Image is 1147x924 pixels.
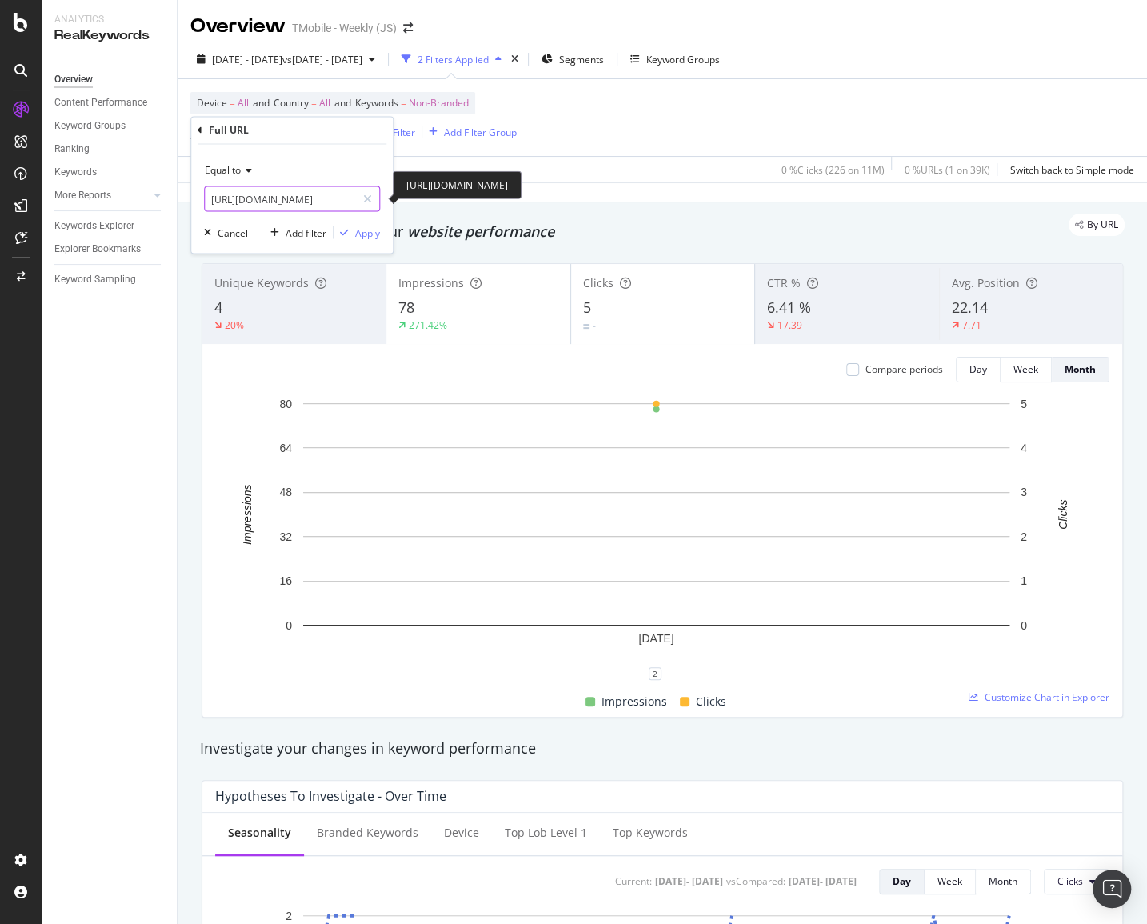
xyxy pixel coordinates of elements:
[54,241,166,258] a: Explorer Bookmarks
[225,318,244,332] div: 20%
[403,22,413,34] div: arrow-right-arrow-left
[905,163,990,177] div: 0 % URLs ( 1 on 39K )
[1021,574,1027,587] text: 1
[1021,486,1027,498] text: 3
[401,96,406,110] span: =
[1001,357,1052,382] button: Week
[54,118,166,134] a: Keyword Groups
[238,92,249,114] span: All
[879,869,925,894] button: Day
[956,357,1001,382] button: Day
[583,275,613,290] span: Clicks
[334,96,351,110] span: and
[649,667,661,680] div: 2
[215,395,1098,674] svg: A chart.
[264,225,326,241] button: Add filter
[54,71,166,88] a: Overview
[279,486,292,498] text: 48
[559,53,604,66] span: Segments
[54,241,141,258] div: Explorer Bookmarks
[969,690,1109,704] a: Customize Chart in Explorer
[54,271,136,288] div: Keyword Sampling
[409,92,469,114] span: Non-Branded
[311,96,317,110] span: =
[726,874,785,888] div: vs Compared :
[286,618,292,631] text: 0
[317,825,418,841] div: Branded Keywords
[215,788,446,804] div: Hypotheses to Investigate - Over Time
[212,53,282,66] span: [DATE] - [DATE]
[54,218,166,234] a: Keywords Explorer
[593,319,596,333] div: -
[282,53,362,66] span: vs [DATE] - [DATE]
[893,874,911,888] div: Day
[613,825,688,841] div: Top Keywords
[925,869,976,894] button: Week
[54,218,134,234] div: Keywords Explorer
[286,226,326,239] div: Add filter
[1065,362,1096,376] div: Month
[865,362,943,376] div: Compare periods
[54,164,97,181] div: Keywords
[985,690,1109,704] span: Customize Chart in Explorer
[54,187,150,204] a: More Reports
[1021,530,1027,543] text: 2
[418,53,489,66] div: 2 Filters Applied
[655,874,723,888] div: [DATE] - [DATE]
[989,874,1017,888] div: Month
[241,484,254,544] text: Impressions
[1004,157,1134,182] button: Switch back to Simple mode
[393,171,522,199] div: [URL][DOMAIN_NAME]
[937,874,962,888] div: Week
[228,825,291,841] div: Seasonality
[190,46,382,72] button: [DATE] - [DATE]vs[DATE] - [DATE]
[615,874,652,888] div: Current:
[398,275,464,290] span: Impressions
[976,869,1031,894] button: Month
[969,362,987,376] div: Day
[355,96,398,110] span: Keywords
[767,275,801,290] span: CTR %
[190,13,286,40] div: Overview
[54,94,147,111] div: Content Performance
[624,46,726,72] button: Keyword Groups
[54,271,166,288] a: Keyword Sampling
[395,46,508,72] button: 2 Filters Applied
[505,825,587,841] div: Top lob Level 1
[54,164,166,181] a: Keywords
[1057,874,1083,888] span: Clicks
[214,298,222,317] span: 4
[209,123,249,137] div: Full URL
[334,225,380,241] button: Apply
[398,298,414,317] span: 78
[54,118,126,134] div: Keyword Groups
[319,92,330,114] span: All
[1093,870,1131,908] div: Open Intercom Messenger
[696,692,726,711] span: Clicks
[781,163,885,177] div: 0 % Clicks ( 226 on 11M )
[279,530,292,543] text: 32
[373,126,415,139] div: Add Filter
[214,275,309,290] span: Unique Keywords
[1056,499,1069,529] text: Clicks
[230,96,235,110] span: =
[422,122,517,142] button: Add Filter Group
[646,53,720,66] div: Keyword Groups
[54,187,111,204] div: More Reports
[1010,163,1134,177] div: Switch back to Simple mode
[218,226,248,239] div: Cancel
[197,96,227,110] span: Device
[444,825,479,841] div: Device
[789,874,857,888] div: [DATE] - [DATE]
[1021,618,1027,631] text: 0
[601,692,667,711] span: Impressions
[279,574,292,587] text: 16
[638,632,673,645] text: [DATE]
[1044,869,1109,894] button: Clicks
[54,141,166,158] a: Ranking
[952,275,1020,290] span: Avg. Position
[409,318,447,332] div: 271.42%
[952,298,988,317] span: 22.14
[54,13,164,26] div: Analytics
